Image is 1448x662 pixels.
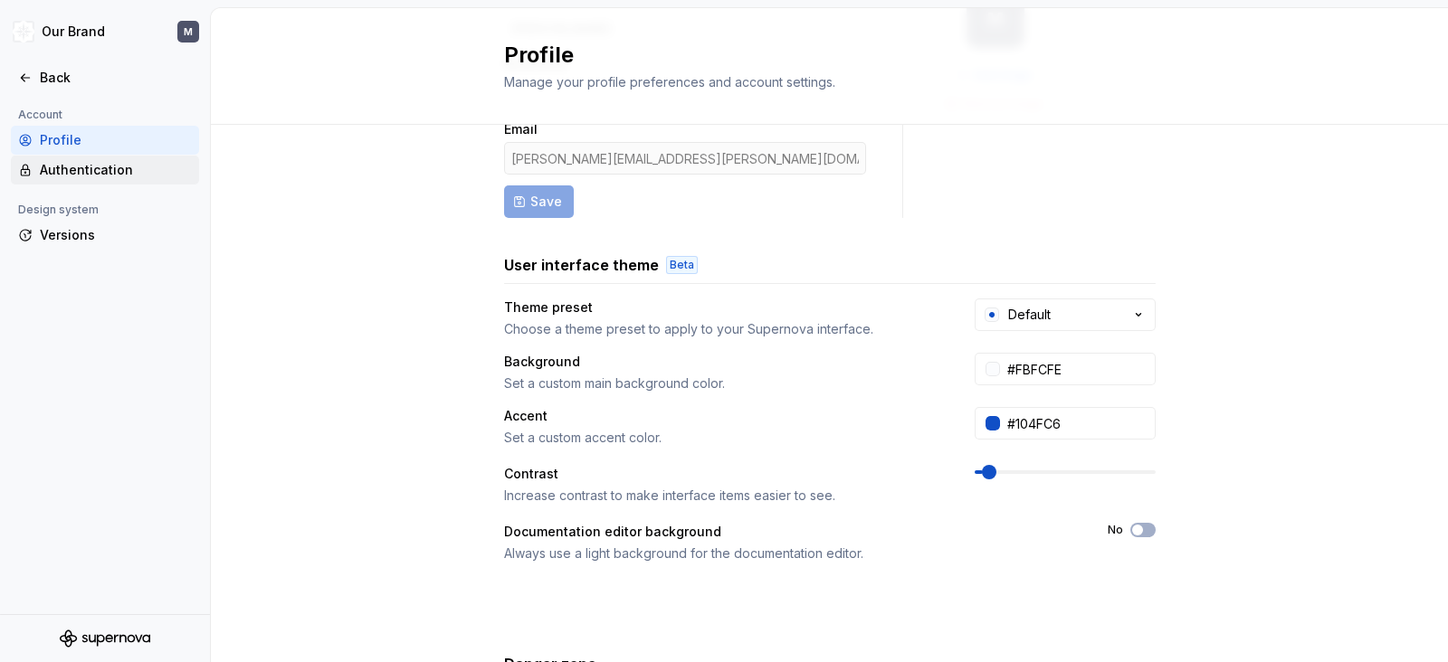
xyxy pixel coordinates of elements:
[504,374,942,392] div: Set a custom main background color.
[1008,306,1051,324] div: Default
[1000,353,1156,385] input: #FFFFFF
[40,69,192,87] div: Back
[504,320,942,338] div: Choose a theme preset to apply to your Supernova interface.
[40,161,192,179] div: Authentication
[1000,407,1156,440] input: #104FC6
[11,104,70,126] div: Account
[504,254,659,276] h3: User interface theme
[4,12,206,52] button: Our BrandM
[11,63,199,92] a: Back
[975,298,1156,331] button: Default
[13,21,34,43] img: 344848e3-ec3d-4aa0-b708-b8ed6430a7e0.png
[504,407,942,425] div: Accent
[504,544,1075,563] div: Always use a light background for the documentation editor.
[504,429,942,447] div: Set a custom accent color.
[40,131,192,149] div: Profile
[504,353,942,371] div: Background
[184,24,193,39] div: M
[504,120,538,138] label: Email
[11,156,199,184] a: Authentication
[60,629,150,648] svg: Supernova Logo
[11,126,199,155] a: Profile
[504,465,942,483] div: Contrast
[11,221,199,250] a: Versions
[1108,523,1123,537] label: No
[504,487,942,505] div: Increase contrast to make interface items easier to see.
[42,23,105,41] div: Our Brand
[666,256,698,274] div: Beta
[504,298,942,317] div: Theme preset
[504,523,1075,541] div: Documentation editor background
[504,41,1134,70] h2: Profile
[40,226,192,244] div: Versions
[504,74,835,90] span: Manage your profile preferences and account settings.
[11,199,106,221] div: Design system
